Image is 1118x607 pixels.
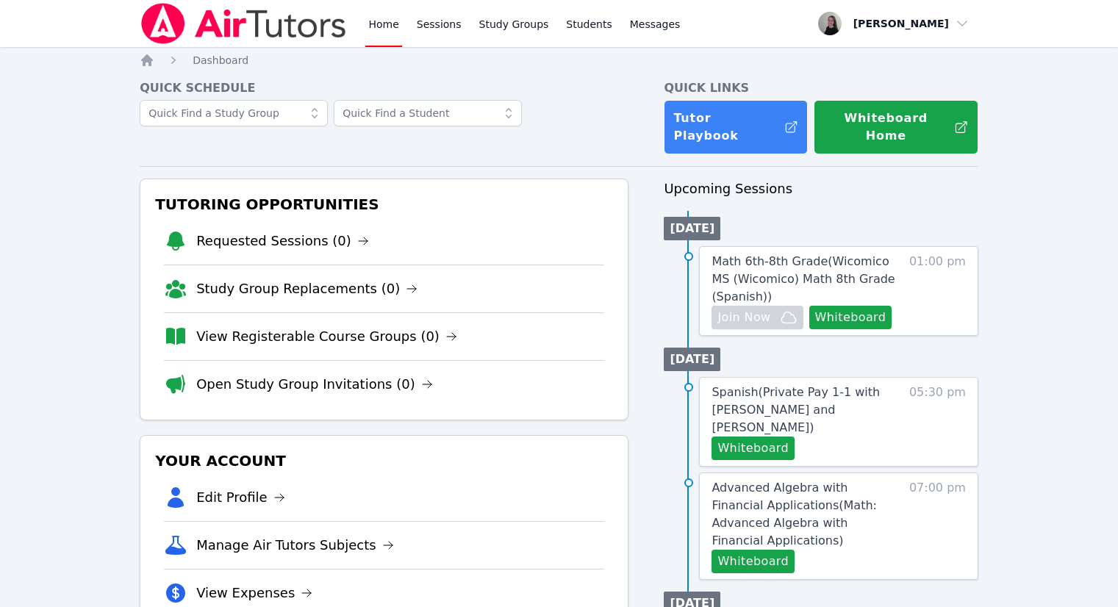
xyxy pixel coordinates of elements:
a: Open Study Group Invitations (0) [196,374,433,395]
img: Air Tutors [140,3,348,44]
a: Manage Air Tutors Subjects [196,535,394,556]
span: 01:00 pm [909,253,966,329]
span: Advanced Algebra with Financial Applications ( Math: Advanced Algebra with Financial Applications ) [712,481,877,547]
a: Spanish(Private Pay 1-1 with [PERSON_NAME] and [PERSON_NAME]) [712,384,902,437]
span: Spanish ( Private Pay 1-1 with [PERSON_NAME] and [PERSON_NAME] ) [712,385,880,434]
button: Whiteboard [712,437,795,460]
a: View Registerable Course Groups (0) [196,326,457,347]
button: Join Now [712,306,803,329]
a: Requested Sessions (0) [196,231,369,251]
span: 05:30 pm [909,384,966,460]
input: Quick Find a Student [334,100,522,126]
a: View Expenses [196,583,312,603]
button: Whiteboard [809,306,892,329]
a: Edit Profile [196,487,285,508]
a: Tutor Playbook [664,100,808,154]
button: Whiteboard Home [814,100,978,154]
span: Dashboard [193,54,248,66]
h3: Your Account [152,448,616,474]
h3: Upcoming Sessions [664,179,978,199]
a: Study Group Replacements (0) [196,279,418,299]
span: Math 6th-8th Grade ( Wicomico MS (Wicomico) Math 8th Grade (Spanish) ) [712,254,895,303]
a: Dashboard [193,53,248,68]
h4: Quick Schedule [140,79,628,97]
h3: Tutoring Opportunities [152,191,616,218]
input: Quick Find a Study Group [140,100,328,126]
a: Math 6th-8th Grade(Wicomico MS (Wicomico) Math 8th Grade (Spanish)) [712,253,902,306]
span: Join Now [717,309,770,326]
li: [DATE] [664,348,720,371]
h4: Quick Links [664,79,978,97]
a: Advanced Algebra with Financial Applications(Math: Advanced Algebra with Financial Applications) [712,479,902,550]
nav: Breadcrumb [140,53,978,68]
span: Messages [630,17,681,32]
button: Whiteboard [712,550,795,573]
li: [DATE] [664,217,720,240]
span: 07:00 pm [909,479,966,573]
